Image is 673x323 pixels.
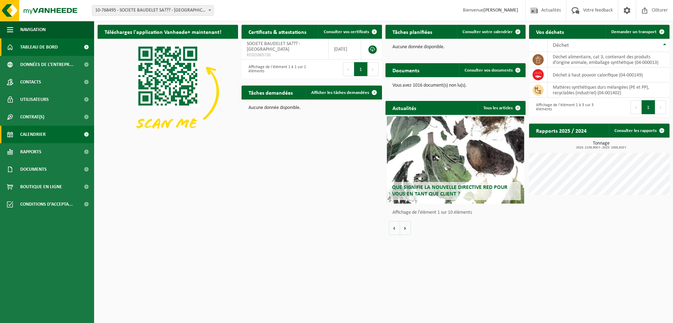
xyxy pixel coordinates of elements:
[392,210,522,215] p: Affichage de l'élément 1 sur 10 éléments
[92,6,213,15] span: 10-768495 - SOCIETE BAUDELET SA??? - BLARINGHEM
[311,90,369,95] span: Afficher les tâches demandées
[392,83,519,88] p: Vous avez 1016 document(s) non lu(s).
[20,108,44,126] span: Contrat(s)
[247,52,323,58] span: RED25005720
[457,25,525,39] a: Consulter votre calendrier
[548,67,670,82] td: déchet à haut pouvoir calorifique (04-000149)
[20,178,62,196] span: Boutique en ligne
[98,39,238,144] img: Download de VHEPlus App
[548,52,670,67] td: déchet alimentaire, cat 3, contenant des produits d'origine animale, emballage synthétique (04-00...
[606,25,669,39] a: Demander un transport
[20,126,46,143] span: Calendrier
[354,62,368,76] button: 1
[329,39,361,60] td: [DATE]
[20,143,41,161] span: Rapports
[20,73,41,91] span: Contacts
[459,63,525,77] a: Consulter vos documents
[389,221,400,235] button: Vorige
[318,25,381,39] a: Consulter vos certificats
[609,124,669,138] a: Consulter les rapports
[465,68,513,73] span: Consulter vos documents
[529,25,571,38] h2: Vos déchets
[324,30,369,34] span: Consulter vos certificats
[242,25,313,38] h2: Certificats & attestations
[392,45,519,50] p: Aucune donnée disponible.
[385,25,439,38] h2: Tâches planifiées
[533,141,670,149] h3: Tonnage
[655,100,666,114] button: Next
[20,196,73,213] span: Conditions d'accepta...
[343,62,354,76] button: Previous
[20,161,47,178] span: Documents
[462,30,513,34] span: Consulter votre calendrier
[630,100,642,114] button: Previous
[247,41,300,52] span: SOCIETE BAUDELET SA??? - [GEOGRAPHIC_DATA]
[20,91,49,108] span: Utilisateurs
[385,101,423,115] h2: Actualités
[483,8,518,13] strong: [PERSON_NAME]
[533,100,596,115] div: Affichage de l'élément 1 à 3 sur 3 éléments
[98,25,228,38] h2: Téléchargez l'application Vanheede+ maintenant!
[387,116,525,204] a: Que signifie la nouvelle directive RED pour vous en tant que client ?
[306,86,381,100] a: Afficher les tâches demandées
[642,100,655,114] button: 1
[553,43,569,48] span: Déchet
[478,101,525,115] a: Tous les articles
[248,105,375,110] p: Aucune donnée disponible.
[400,221,411,235] button: Volgende
[385,63,426,77] h2: Documents
[20,38,58,56] span: Tableau de bord
[92,5,214,16] span: 10-768495 - SOCIETE BAUDELET SA??? - BLARINGHEM
[245,61,308,77] div: Affichage de l'élément 1 à 1 sur 1 éléments
[533,146,670,149] span: 2024: 2139,900 t - 2025: 1000,820 t
[368,62,378,76] button: Next
[548,82,670,98] td: matières synthétiques durs mélangées (PE et PP), recyclables (industriel) (04-001402)
[242,86,300,99] h2: Tâches demandées
[392,185,507,197] span: Que signifie la nouvelle directive RED pour vous en tant que client ?
[20,56,74,73] span: Données de l'entrepr...
[20,21,46,38] span: Navigation
[611,30,657,34] span: Demander un transport
[529,124,594,137] h2: Rapports 2025 / 2024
